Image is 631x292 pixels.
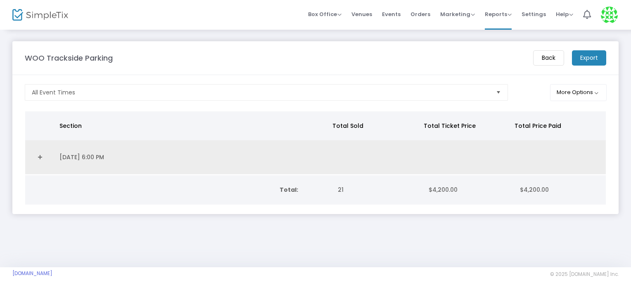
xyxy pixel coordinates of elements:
span: Settings [522,4,546,25]
span: Help [556,10,573,18]
th: Section [55,111,328,140]
div: Data table [25,175,606,205]
b: Total: [280,186,298,194]
span: Orders [410,4,430,25]
th: Total Sold [327,111,419,140]
m-button: Back [533,50,564,66]
span: Total Price Paid [515,122,561,130]
span: Marketing [440,10,475,18]
span: Reports [485,10,512,18]
m-panel-title: WOO Trackside Parking [25,52,113,64]
button: Select [493,85,504,100]
span: Venues [351,4,372,25]
div: Data table [25,111,606,174]
m-button: Export [572,50,606,66]
span: Events [382,4,401,25]
span: All Event Times [32,88,75,97]
a: [DOMAIN_NAME] [12,270,52,277]
a: Expand Details [30,151,50,164]
span: $4,200.00 [520,186,549,194]
span: Box Office [308,10,342,18]
span: $4,200.00 [429,186,458,194]
span: 21 [338,186,344,194]
td: [DATE] 6:00 PM [55,140,330,174]
button: More Options [550,84,607,101]
span: © 2025 [DOMAIN_NAME] Inc. [550,271,619,278]
span: Total Ticket Price [424,122,476,130]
